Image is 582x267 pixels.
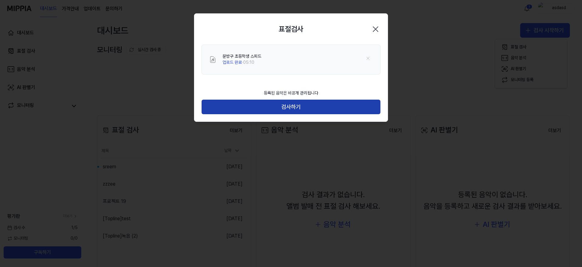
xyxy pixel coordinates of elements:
[209,56,216,63] img: File Select
[279,23,303,35] h2: 표절검사
[222,60,242,65] span: 업로드 완료
[222,53,261,60] div: 문방구 초등학생 스피드
[222,60,261,66] div: · 05:10
[202,100,380,114] button: 검사하기
[260,87,322,100] div: 등록된 음악은 비공개 관리됩니다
